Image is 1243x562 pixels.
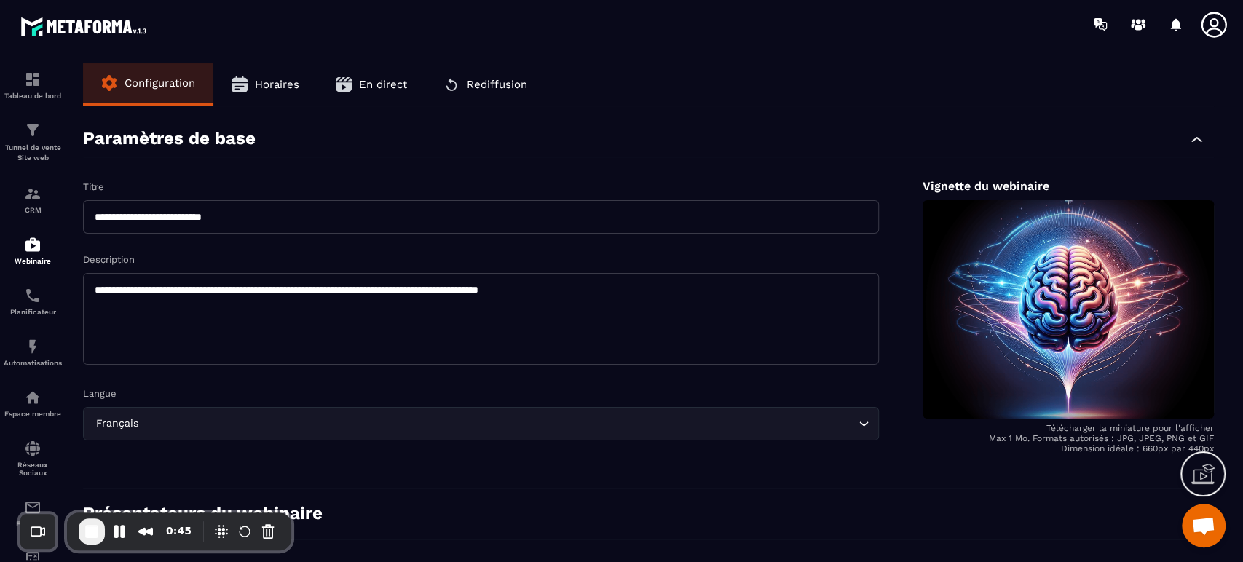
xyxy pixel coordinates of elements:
[4,327,62,378] a: automationsautomationsAutomatisations
[24,499,42,516] img: email
[4,174,62,225] a: formationformationCRM
[24,71,42,88] img: formation
[923,179,1214,193] p: Vignette du webinaire
[4,206,62,214] p: CRM
[24,338,42,355] img: automations
[83,181,104,192] label: Titre
[255,78,299,91] span: Horaires
[4,308,62,316] p: Planificateur
[83,388,117,399] label: Langue
[24,185,42,202] img: formation
[4,276,62,327] a: schedulerschedulerPlanificateur
[4,461,62,477] p: Réseaux Sociaux
[83,63,213,103] button: Configuration
[4,488,62,539] a: emailemailE-mailing
[83,128,256,149] p: Paramètres de base
[4,92,62,100] p: Tableau de bord
[141,416,855,432] input: Search for option
[24,236,42,253] img: automations
[359,78,407,91] span: En direct
[125,76,195,90] span: Configuration
[4,429,62,488] a: social-networksocial-networkRéseaux Sociaux
[4,111,62,174] a: formationformationTunnel de vente Site web
[24,122,42,139] img: formation
[24,389,42,406] img: automations
[24,287,42,304] img: scheduler
[83,407,879,440] div: Search for option
[425,63,545,106] button: Rediffusion
[83,503,323,524] p: Présentateurs du webinaire
[317,63,425,106] button: En direct
[24,440,42,457] img: social-network
[4,257,62,265] p: Webinaire
[4,520,62,528] p: E-mailing
[4,359,62,367] p: Automatisations
[213,63,317,106] button: Horaires
[92,416,141,432] span: Français
[4,410,62,418] p: Espace membre
[4,225,62,276] a: automationsautomationsWebinaire
[923,433,1214,443] p: Max 1 Mo. Formats autorisés : JPG, JPEG, PNG et GIF
[4,143,62,163] p: Tunnel de vente Site web
[83,254,135,265] label: Description
[923,423,1214,433] p: Télécharger la miniature pour l'afficher
[4,60,62,111] a: formationformationTableau de bord
[1182,504,1226,547] div: Ouvrir le chat
[20,13,151,40] img: logo
[467,78,527,91] span: Rediffusion
[923,443,1214,454] p: Dimension idéale : 660px par 440px
[4,378,62,429] a: automationsautomationsEspace membre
